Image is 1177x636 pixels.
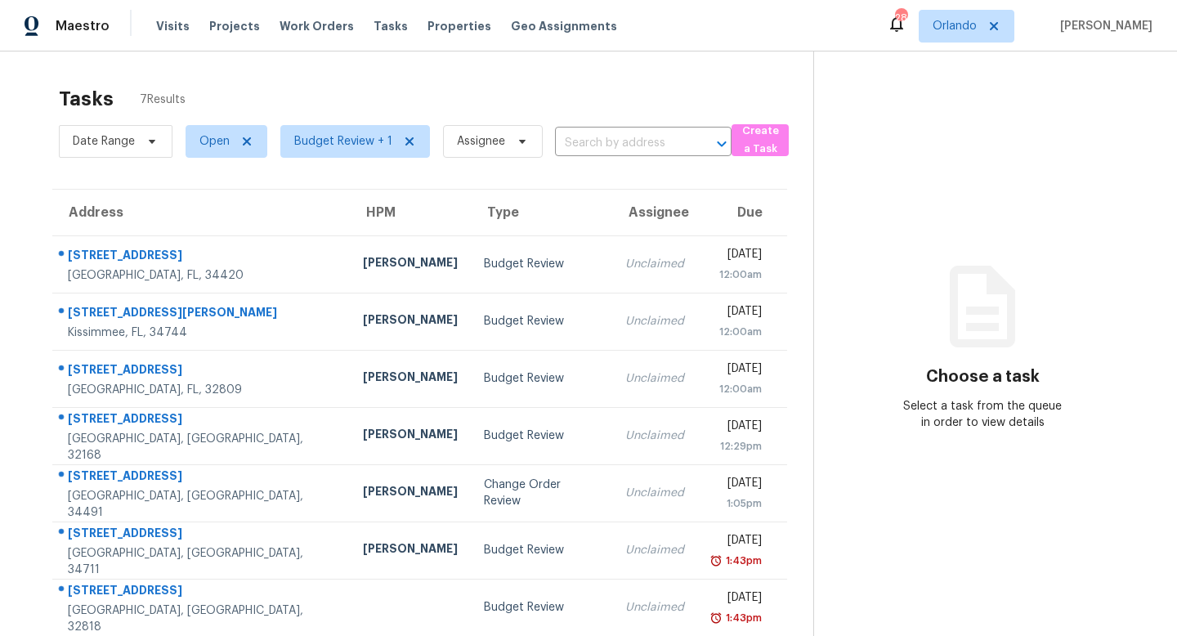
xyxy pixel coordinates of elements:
[484,542,598,558] div: Budget Review
[140,92,186,108] span: 7 Results
[710,324,763,340] div: 12:00am
[625,428,684,444] div: Unclaimed
[710,132,733,155] button: Open
[374,20,408,32] span: Tasks
[710,589,763,610] div: [DATE]
[363,426,458,446] div: [PERSON_NAME]
[555,131,686,156] input: Search by address
[484,370,598,387] div: Budget Review
[511,18,617,34] span: Geo Assignments
[427,18,491,34] span: Properties
[68,525,337,545] div: [STREET_ADDRESS]
[933,18,977,34] span: Orlando
[895,10,906,26] div: 28
[926,369,1040,385] h3: Choose a task
[625,313,684,329] div: Unclaimed
[68,410,337,431] div: [STREET_ADDRESS]
[68,582,337,602] div: [STREET_ADDRESS]
[294,133,392,150] span: Budget Review + 1
[898,398,1067,431] div: Select a task from the queue in order to view details
[68,304,337,325] div: [STREET_ADDRESS][PERSON_NAME]
[710,418,763,438] div: [DATE]
[710,475,763,495] div: [DATE]
[625,370,684,387] div: Unclaimed
[457,133,505,150] span: Assignee
[156,18,190,34] span: Visits
[484,599,598,616] div: Budget Review
[68,247,337,267] div: [STREET_ADDRESS]
[732,124,789,156] button: Create a Task
[710,303,763,324] div: [DATE]
[710,246,763,266] div: [DATE]
[68,468,337,488] div: [STREET_ADDRESS]
[68,382,337,398] div: [GEOGRAPHIC_DATA], FL, 32809
[723,610,762,626] div: 1:43pm
[625,542,684,558] div: Unclaimed
[56,18,110,34] span: Maestro
[52,190,350,235] th: Address
[625,256,684,272] div: Unclaimed
[68,431,337,464] div: [GEOGRAPHIC_DATA], [GEOGRAPHIC_DATA], 32168
[68,488,337,521] div: [GEOGRAPHIC_DATA], [GEOGRAPHIC_DATA], 34491
[1054,18,1152,34] span: [PERSON_NAME]
[709,610,723,626] img: Overdue Alarm Icon
[710,495,763,512] div: 1:05pm
[350,190,471,235] th: HPM
[625,485,684,501] div: Unclaimed
[363,540,458,561] div: [PERSON_NAME]
[68,267,337,284] div: [GEOGRAPHIC_DATA], FL, 34420
[363,369,458,389] div: [PERSON_NAME]
[68,361,337,382] div: [STREET_ADDRESS]
[199,133,230,150] span: Open
[710,361,763,381] div: [DATE]
[723,553,762,569] div: 1:43pm
[710,266,763,283] div: 12:00am
[484,477,598,509] div: Change Order Review
[68,602,337,635] div: [GEOGRAPHIC_DATA], [GEOGRAPHIC_DATA], 32818
[710,438,763,455] div: 12:29pm
[73,133,135,150] span: Date Range
[697,190,788,235] th: Due
[209,18,260,34] span: Projects
[612,190,697,235] th: Assignee
[709,553,723,569] img: Overdue Alarm Icon
[280,18,354,34] span: Work Orders
[484,428,598,444] div: Budget Review
[363,311,458,332] div: [PERSON_NAME]
[710,381,763,397] div: 12:00am
[68,325,337,341] div: Kissimmee, FL, 34744
[710,532,763,553] div: [DATE]
[59,91,114,107] h2: Tasks
[471,190,611,235] th: Type
[484,256,598,272] div: Budget Review
[625,599,684,616] div: Unclaimed
[363,254,458,275] div: [PERSON_NAME]
[363,483,458,504] div: [PERSON_NAME]
[68,545,337,578] div: [GEOGRAPHIC_DATA], [GEOGRAPHIC_DATA], 34711
[484,313,598,329] div: Budget Review
[740,122,781,159] span: Create a Task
